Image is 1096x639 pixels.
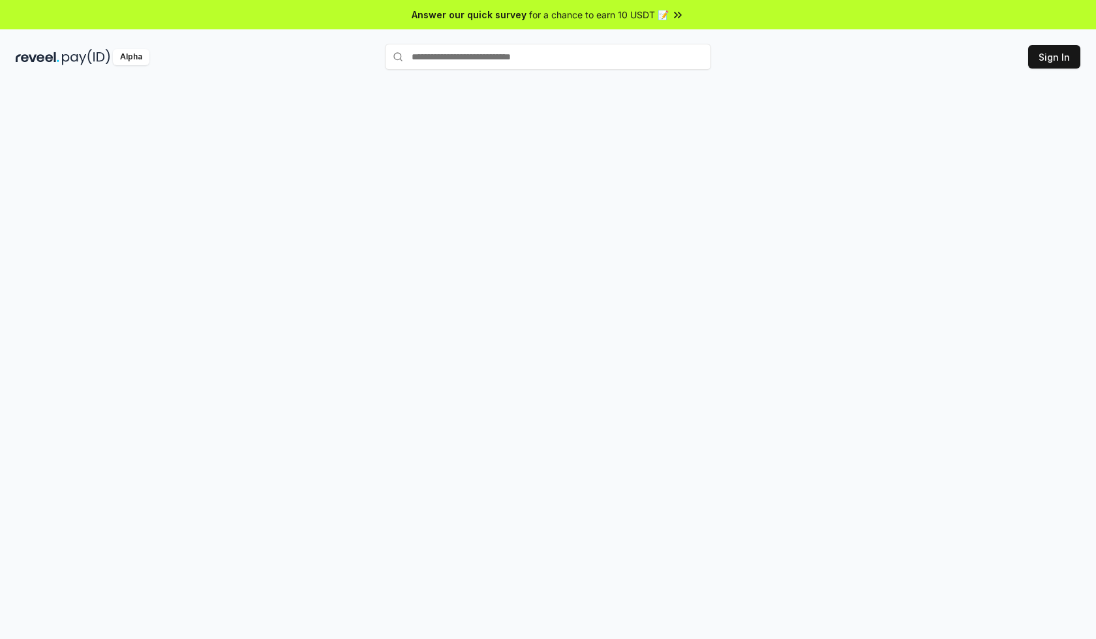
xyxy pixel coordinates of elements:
[62,49,110,65] img: pay_id
[412,8,526,22] span: Answer our quick survey
[1028,45,1080,69] button: Sign In
[529,8,669,22] span: for a chance to earn 10 USDT 📝
[16,49,59,65] img: reveel_dark
[113,49,149,65] div: Alpha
